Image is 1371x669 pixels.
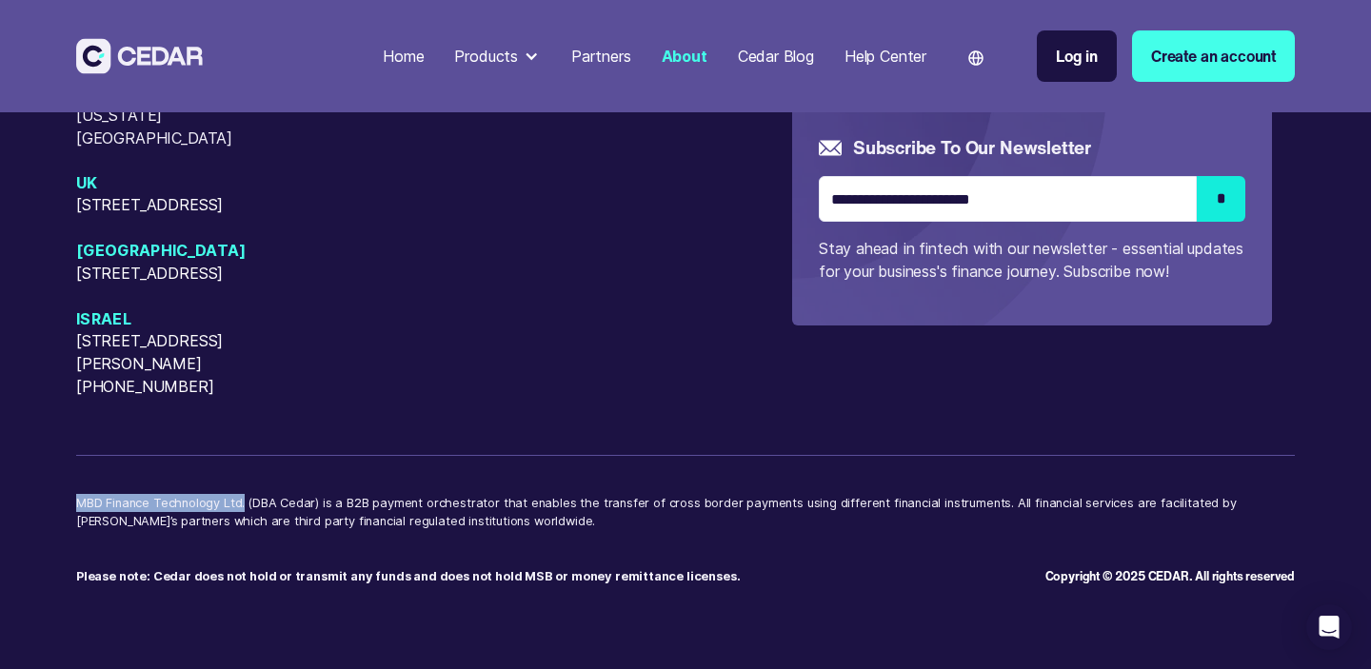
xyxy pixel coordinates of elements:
a: Cedar Blog [730,35,822,77]
span: [STREET_ADDRESS] [76,194,314,217]
p: MBD Finance Technology Ltd. (DBA Cedar) is a B2B payment orchestrator that enables the transfer o... [76,494,1295,549]
div: Partners [571,45,631,68]
span: [STREET_ADDRESS][PERSON_NAME][PHONE_NUMBER] [76,330,314,398]
div: Open Intercom Messenger [1306,604,1352,650]
div: Help Center [844,45,926,68]
p: Stay ahead in fintech with our newsletter - essential updates for your business's finance journey... [819,237,1245,283]
a: Log in [1037,30,1117,82]
strong: Please note: Cedar does not hold or transmit any funds and does not hold MSB or money remittance ... [76,569,740,583]
a: Help Center [837,35,934,77]
span: [STREET_ADDRESS] [76,263,314,285]
span: [STREET_ADDRESS], [US_STATE][GEOGRAPHIC_DATA] [76,81,314,149]
a: Partners [564,35,639,77]
div: Products [447,37,548,75]
div: About [662,45,707,68]
div: Copyright © 2025 CEDAR. All rights reserved [1045,567,1295,585]
h5: Subscribe to our newsletter [853,135,1091,161]
p: ‍ [76,549,1045,585]
div: Cedar Blog [738,45,814,68]
div: Products [454,45,518,68]
span: [GEOGRAPHIC_DATA] [76,240,314,263]
div: Home [383,45,424,68]
div: Log in [1056,45,1098,68]
a: Home [375,35,431,77]
span: Israel [76,308,314,331]
form: Email Form [819,135,1245,283]
span: UK [76,172,314,195]
a: About [654,35,715,77]
a: Create an account [1132,30,1295,82]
